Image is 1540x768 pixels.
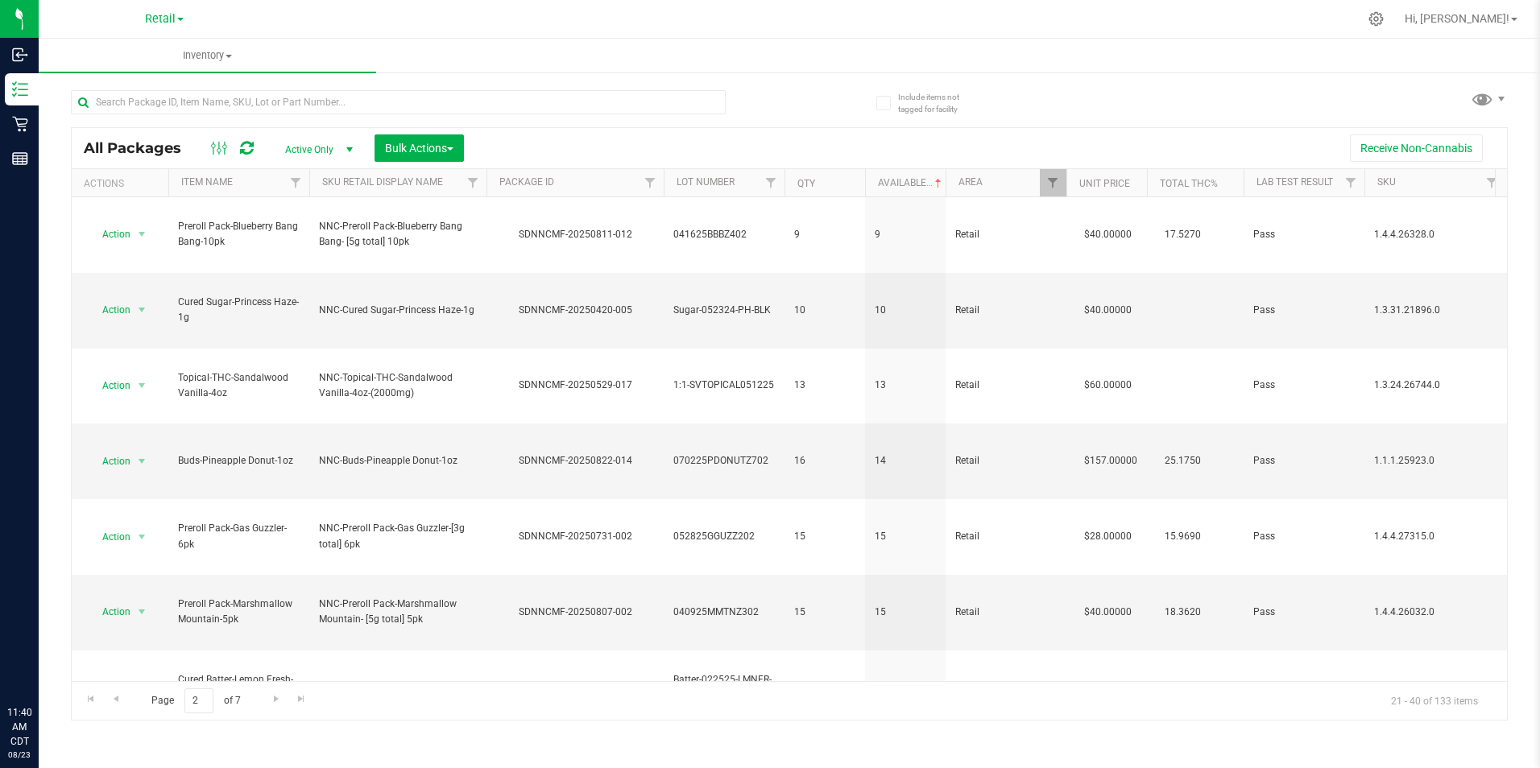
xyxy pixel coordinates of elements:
[88,374,131,397] span: Action
[1374,453,1496,469] span: 1.1.1.25923.0
[132,601,152,623] span: select
[132,526,152,548] span: select
[499,176,554,188] a: Package ID
[132,450,152,473] span: select
[1076,449,1145,473] span: $157.00000
[875,303,936,318] span: 10
[484,605,666,620] div: SDNNCMF-20250807-002
[178,597,300,627] span: Preroll Pack-Marshmallow Mountain-5pk
[1253,378,1355,393] span: Pass
[1076,299,1140,322] span: $40.00000
[1076,601,1140,624] span: $40.00000
[1374,227,1496,242] span: 1.4.4.26328.0
[7,705,31,749] p: 11:40 AM CDT
[484,303,666,318] div: SDNNCMF-20250420-005
[955,680,1057,696] span: Retail
[178,295,300,325] span: Cured Sugar-Princess Haze-1g
[898,91,979,115] span: Include items not tagged for facility
[1366,11,1386,27] div: Manage settings
[797,178,815,189] a: Qty
[1378,688,1491,712] span: 21 - 40 of 133 items
[181,176,233,188] a: Item Name
[319,680,477,696] span: NNC-Cured Batter-Lemon Fresh-1g
[1253,605,1355,620] span: Pass
[178,672,300,703] span: Cured Batter-Lemon Fresh-1g
[875,605,936,620] span: 15
[319,303,477,318] span: NNC-Cured Sugar-Princess Haze-1g
[673,605,775,620] span: 040925MMTNZ302
[71,90,726,114] input: Search Package ID, Item Name, SKU, Lot or Part Number...
[1374,605,1496,620] span: 1.4.4.26032.0
[1076,374,1140,397] span: $60.00000
[1253,529,1355,544] span: Pass
[1253,680,1355,696] span: Pass
[319,370,477,401] span: NNC-Topical-THC-Sandalwood Vanilla-4oz-(2000mg)
[673,529,775,544] span: 052825GGUZZ202
[84,139,197,157] span: All Packages
[637,169,664,196] a: Filter
[319,219,477,250] span: NNC-Preroll Pack-Blueberry Bang Bang- [5g total] 10pk
[1157,601,1209,624] span: 18.3620
[955,227,1057,242] span: Retail
[1253,227,1355,242] span: Pass
[1256,176,1333,188] a: Lab Test Result
[1374,529,1496,544] span: 1.4.4.27315.0
[794,453,855,469] span: 16
[375,134,464,162] button: Bulk Actions
[385,142,453,155] span: Bulk Actions
[12,81,28,97] inline-svg: Inventory
[1479,169,1505,196] a: Filter
[1157,676,1209,700] span: 81.2360
[1040,169,1066,196] a: Filter
[875,680,936,696] span: 17
[184,688,213,713] input: 2
[484,453,666,469] div: SDNNCMF-20250822-014
[1079,178,1130,189] a: Unit Price
[1374,303,1496,318] span: 1.3.31.21896.0
[460,169,486,196] a: Filter
[1076,223,1140,246] span: $40.00000
[88,676,131,699] span: Action
[958,176,983,188] a: Area
[264,688,288,710] a: Go to the next page
[84,178,162,189] div: Actions
[484,529,666,544] div: SDNNCMF-20250731-002
[794,605,855,620] span: 15
[178,453,300,469] span: Buds-Pineapple Donut-1oz
[875,378,936,393] span: 13
[955,378,1057,393] span: Retail
[1350,134,1483,162] button: Receive Non-Cannabis
[1157,449,1209,473] span: 25.1750
[484,227,666,242] div: SDNNCMF-20250811-012
[145,12,176,26] span: Retail
[878,177,945,188] a: Available
[283,169,309,196] a: Filter
[673,453,775,469] span: 070225PDONUTZ702
[1076,676,1140,700] span: $40.00000
[1076,525,1140,548] span: $28.00000
[955,453,1057,469] span: Retail
[88,450,131,473] span: Action
[12,151,28,167] inline-svg: Reports
[319,521,477,551] span: NNC-Preroll Pack-Gas Guzzler-[3g total] 6pk
[484,680,666,696] div: SDNNCMF-20250627-004
[48,637,67,656] iframe: Resource center unread badge
[955,529,1057,544] span: Retail
[677,176,735,188] a: Lot Number
[955,605,1057,620] span: Retail
[484,378,666,393] div: SDNNCMF-20250529-017
[875,453,936,469] span: 14
[319,453,477,469] span: NNC-Buds-Pineapple Donut-1oz
[178,370,300,401] span: Topical-THC-Sandalwood Vanilla-4oz
[138,688,254,713] span: Page of 7
[39,39,376,72] a: Inventory
[794,227,855,242] span: 9
[79,688,102,710] a: Go to the first page
[673,672,775,703] span: Batter-022525-LMNFR-BLK
[16,639,64,687] iframe: Resource center
[88,223,131,246] span: Action
[104,688,127,710] a: Go to the previous page
[673,303,775,318] span: Sugar-052324-PH-BLK
[1374,378,1496,393] span: 1.3.24.26744.0
[322,176,443,188] a: SKU Retail Display Name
